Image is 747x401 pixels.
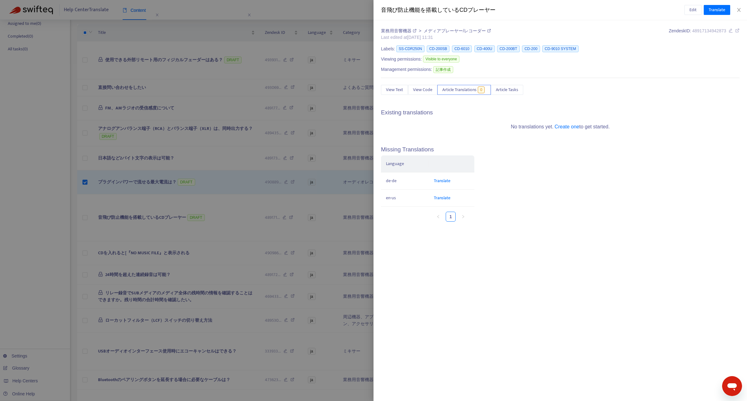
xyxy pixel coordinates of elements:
span: CD-200SB [427,45,449,52]
a: Create one [555,124,579,129]
span: Article Translations [442,86,477,93]
span: 記事作成 [433,66,453,73]
span: SS-CDR250N [396,45,425,52]
span: Viewing permissions: [381,56,422,62]
a: Translate [434,177,450,184]
li: Previous Page [433,212,443,222]
li: Next Page [458,212,468,222]
span: Translate [709,7,725,13]
a: Translate [434,194,450,201]
td: en-us [381,190,429,207]
div: > [381,28,491,34]
span: Edit [689,7,697,13]
button: Close [735,7,743,13]
span: View Text [386,86,403,93]
a: 1 [446,212,455,221]
span: Article Tasks [496,86,518,93]
div: Zendesk ID: [669,28,740,41]
td: de-de [381,173,429,190]
span: CD-200BT [497,45,520,52]
div: 音飛び防止機能を搭載しているCDプレーヤー [381,6,684,14]
span: 0 [478,86,485,93]
span: CD-200 [522,45,540,52]
span: CD-6010 [452,45,472,52]
button: right [458,212,468,222]
th: Language [381,155,429,173]
span: Visible to everyone [423,56,459,62]
span: close [736,7,741,12]
span: Management permissions: [381,66,432,73]
a: 業務用音響機器 [381,28,418,33]
h5: Existing translations [381,109,740,116]
button: View Code [408,85,437,95]
div: No translations yet. to get started. [511,123,610,131]
div: Last edited at [DATE] 11:31 [381,34,491,41]
h5: Missing Translations [381,146,740,153]
span: CD-400U [474,45,495,52]
iframe: メッセージングウィンドウを開くボタン [722,376,742,396]
button: Article Tasks [491,85,523,95]
button: Article Translations0 [437,85,491,95]
button: Translate [704,5,730,15]
button: Edit [684,5,702,15]
span: Labels: [381,46,395,52]
span: right [461,215,465,219]
span: left [436,215,440,219]
button: left [433,212,443,222]
li: 1 [446,212,456,222]
a: メディアプレーヤー/レコーダー [424,28,491,33]
span: View Code [413,86,432,93]
span: CD-9010 SYSTEM [542,45,579,52]
button: View Text [381,85,408,95]
span: 48917134942873 [692,28,726,33]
